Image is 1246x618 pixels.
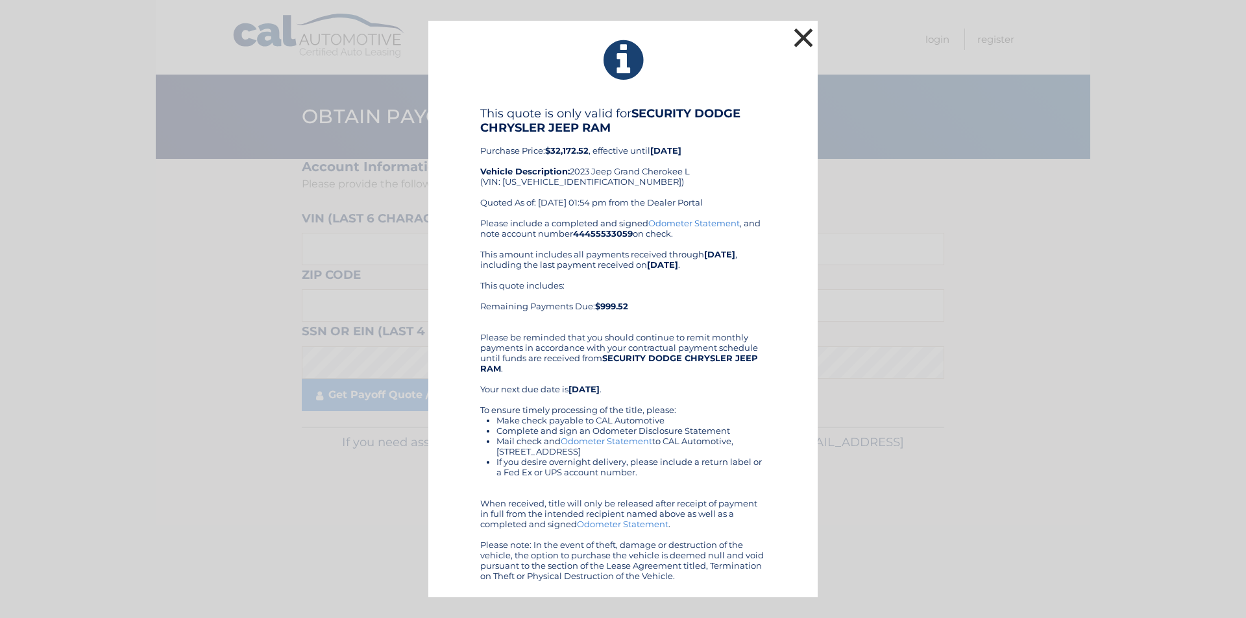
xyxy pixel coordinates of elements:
button: × [790,25,816,51]
b: [DATE] [568,384,600,394]
div: This quote includes: Remaining Payments Due: [480,280,766,322]
b: SECURITY DODGE CHRYSLER JEEP RAM [480,106,740,135]
b: [DATE] [647,259,678,270]
b: [DATE] [704,249,735,259]
div: Please include a completed and signed , and note account number on check. This amount includes al... [480,218,766,581]
b: $999.52 [595,301,628,311]
li: If you desire overnight delivery, please include a return label or a Fed Ex or UPS account number. [496,457,766,477]
h4: This quote is only valid for [480,106,766,135]
li: Mail check and to CAL Automotive, [STREET_ADDRESS] [496,436,766,457]
b: 44455533059 [573,228,633,239]
a: Odometer Statement [648,218,740,228]
b: [DATE] [650,145,681,156]
b: $32,172.52 [545,145,589,156]
li: Make check payable to CAL Automotive [496,415,766,425]
b: SECURITY DODGE CHRYSLER JEEP RAM [480,353,758,374]
strong: Vehicle Description: [480,166,570,176]
div: Purchase Price: , effective until 2023 Jeep Grand Cherokee L (VIN: [US_VEHICLE_IDENTIFICATION_NUM... [480,106,766,218]
li: Complete and sign an Odometer Disclosure Statement [496,425,766,436]
a: Odometer Statement [577,519,668,529]
a: Odometer Statement [561,436,652,446]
